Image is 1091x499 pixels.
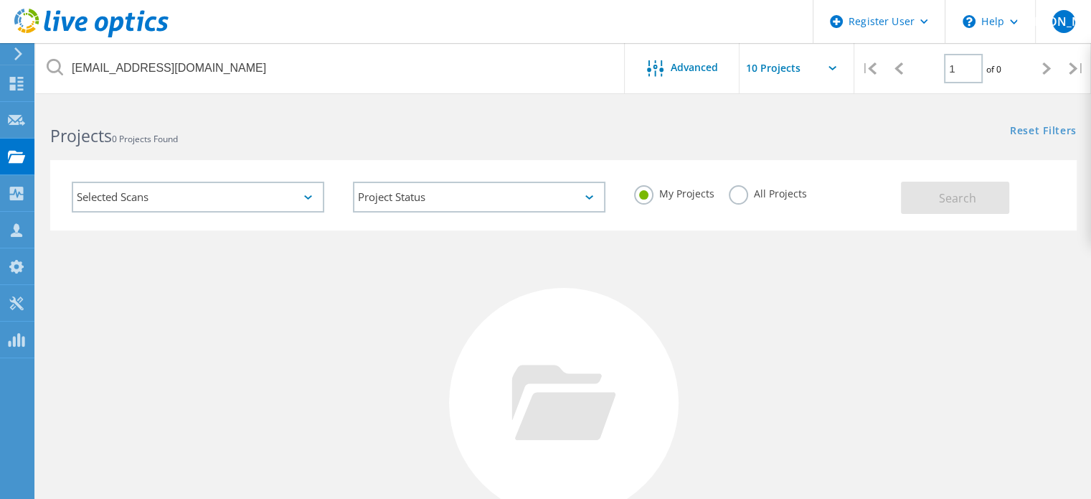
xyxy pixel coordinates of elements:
[72,182,324,213] div: Selected Scans
[1062,43,1091,94] div: |
[36,43,625,93] input: Search projects by name, owner, ID, company, etc
[14,30,169,40] a: Live Optics Dashboard
[729,185,807,199] label: All Projects
[939,190,976,206] span: Search
[353,182,605,213] div: Project Status
[901,182,1009,214] button: Search
[634,185,714,199] label: My Projects
[963,15,976,28] svg: \n
[854,43,884,94] div: |
[986,63,1001,75] span: of 0
[671,62,718,73] span: Advanced
[112,133,178,145] span: 0 Projects Found
[50,124,112,147] b: Projects
[1010,126,1077,138] a: Reset Filters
